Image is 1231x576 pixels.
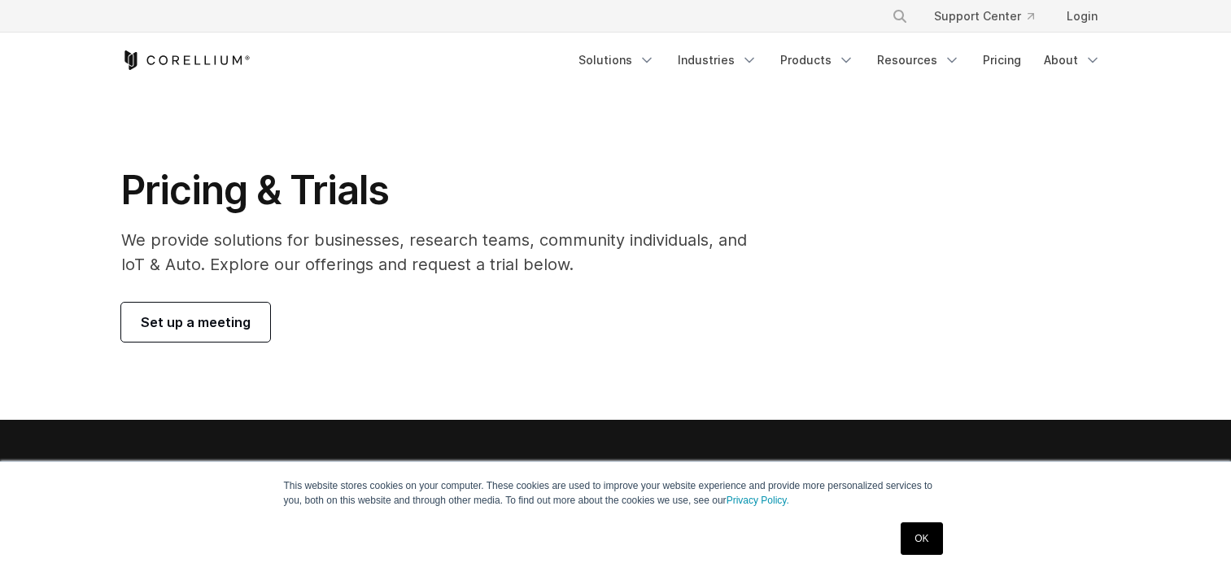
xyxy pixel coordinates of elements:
p: This website stores cookies on your computer. These cookies are used to improve your website expe... [284,478,948,508]
a: About [1034,46,1111,75]
a: Resources [867,46,970,75]
a: Set up a meeting [121,303,270,342]
h1: Pricing & Trials [121,166,770,215]
a: OK [901,522,942,555]
a: Industries [668,46,767,75]
div: Navigation Menu [872,2,1111,31]
button: Search [885,2,915,31]
a: Pricing [973,46,1031,75]
a: Login [1054,2,1111,31]
a: Solutions [569,46,665,75]
a: Support Center [921,2,1047,31]
span: Set up a meeting [141,312,251,332]
a: Products [770,46,864,75]
a: Corellium Home [121,50,251,70]
a: Privacy Policy. [727,495,789,506]
p: We provide solutions for businesses, research teams, community individuals, and IoT & Auto. Explo... [121,228,770,277]
div: Navigation Menu [569,46,1111,75]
